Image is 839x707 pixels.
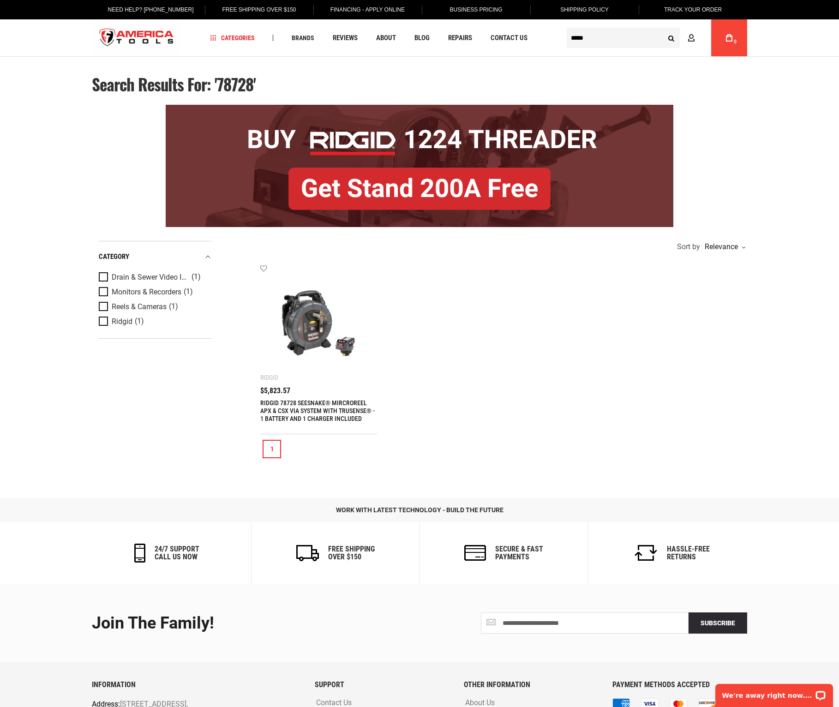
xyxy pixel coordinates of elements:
a: Reviews [329,32,362,44]
span: Drain & Sewer Video Inspection [112,273,189,282]
a: Categories [206,32,259,44]
span: (1) [192,273,201,281]
button: Search [662,29,680,47]
span: Brands [292,35,314,41]
h6: Free Shipping Over $150 [328,545,375,561]
a: BOGO: Buy RIDGID® 1224 Threader, Get Stand 200A Free! [166,105,673,112]
div: category [99,251,212,263]
span: Monitors & Recorders [112,288,181,296]
span: Repairs [448,35,472,42]
a: store logo [92,21,181,55]
span: Reviews [333,35,358,42]
a: Reels & Cameras (1) [99,302,210,312]
span: (1) [184,288,193,296]
span: Blog [414,35,430,42]
span: About [376,35,396,42]
span: Reels & Cameras [112,303,167,311]
h6: OTHER INFORMATION [464,681,599,689]
a: Contact Us [486,32,532,44]
img: BOGO: Buy RIDGID® 1224 Threader, Get Stand 200A Free! [166,105,673,227]
h6: 24/7 support call us now [155,545,199,561]
span: Shipping Policy [560,6,609,13]
span: $5,823.57 [260,387,290,395]
span: 0 [734,39,737,44]
div: Ridgid [260,374,278,381]
h6: INFORMATION [92,681,301,689]
a: Brands [288,32,318,44]
a: Drain & Sewer Video Inspection (1) [99,272,210,282]
h6: secure & fast payments [495,545,543,561]
button: Subscribe [689,612,747,634]
span: Search results for: '78728' [92,72,256,96]
span: Sort by [677,243,700,251]
h6: PAYMENT METHODS ACCEPTED [612,681,747,689]
a: Ridgid (1) [99,317,210,327]
a: About [372,32,400,44]
a: RIDGID 78728 SEESNAKE® MIRCROREEL APX & CSX VIA SYSTEM WITH TRUSENSE® - 1 BATTERY AND 1 CHARGER I... [260,399,375,422]
span: (1) [135,318,144,325]
div: Product Filters [99,241,212,339]
div: Join the Family! [92,614,413,633]
a: Blog [410,32,434,44]
a: 0 [720,19,738,56]
h6: Hassle-Free Returns [667,545,710,561]
h6: SUPPORT [315,681,449,689]
img: America Tools [92,21,181,55]
a: 1 [263,440,281,458]
span: Contact Us [491,35,527,42]
span: Subscribe [701,619,735,627]
span: (1) [169,303,178,311]
a: Repairs [444,32,476,44]
iframe: LiveChat chat widget [709,678,839,707]
span: Ridgid [112,318,132,326]
div: Relevance [702,243,745,251]
span: Categories [210,35,255,41]
a: Monitors & Recorders (1) [99,287,210,297]
img: RIDGID 78728 SEESNAKE® MIRCROREEL APX & CSX VIA SYSTEM WITH TRUSENSE® - 1 BATTERY AND 1 CHARGER I... [270,274,368,372]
